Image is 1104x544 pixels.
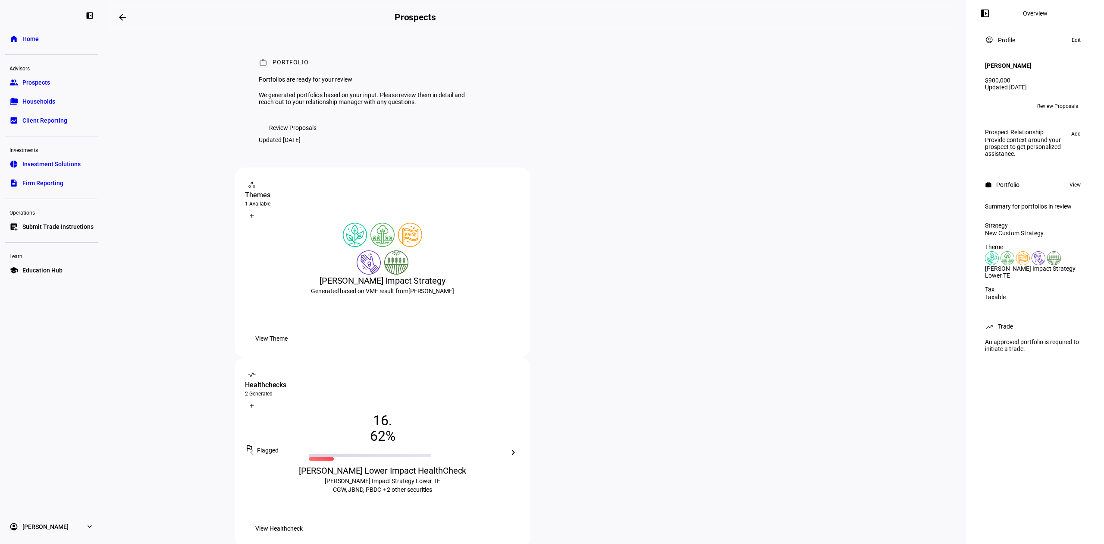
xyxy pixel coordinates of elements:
a: descriptionFirm Reporting [5,174,98,192]
mat-icon: trending_up [985,322,994,331]
div: Updated [DATE] [259,136,301,143]
span: . [389,413,392,428]
span: Add [1071,129,1081,139]
div: Portfolios are ready for your review [259,76,471,83]
div: Portfolio [996,181,1019,188]
div: Operations [5,206,98,218]
div: Advisors [5,62,98,74]
div: Profile [998,37,1015,44]
span: [PERSON_NAME] [408,288,454,294]
img: climateChange.colored.svg [985,251,999,265]
div: Summary for portfolios in review [985,203,1085,210]
mat-icon: work [985,181,992,188]
div: [PERSON_NAME] Impact Strategy [245,275,520,287]
eth-mat-symbol: left_panel_close [85,11,94,20]
div: Tax [985,286,1085,293]
a: groupProspects [5,74,98,91]
div: Strategy [985,222,1085,229]
img: lgbtqJustice.colored.svg [398,223,422,247]
eth-mat-symbol: description [9,179,18,187]
div: Investments [5,143,98,155]
div: Portfolio [273,59,309,67]
img: climateChange.colored.svg [343,223,367,247]
span: Submit Trade Instructions [22,222,94,231]
h4: [PERSON_NAME] [985,62,1032,69]
mat-icon: chevron_right [508,447,518,458]
eth-mat-symbol: expand_more [85,522,94,531]
div: [PERSON_NAME] Lower Impact HealthCheck [245,465,520,477]
span: Firm Reporting [22,179,63,187]
div: Generated based on VME result from [245,287,520,295]
span: Education Hub [22,266,63,275]
img: sustainableAgriculture.colored.svg [384,250,408,275]
div: Learn [5,250,98,262]
button: Review Proposals [259,119,327,136]
div: $900,000 [985,77,1085,84]
button: View [1065,180,1085,190]
div: New Custom Strategy [985,230,1085,237]
a: folder_copyHouseholds [5,93,98,110]
span: [PERSON_NAME] [22,522,69,531]
mat-icon: vital_signs [248,370,256,379]
a: homeHome [5,30,98,47]
mat-icon: workspaces [248,180,256,189]
span: View Healthcheck [255,520,303,537]
a: bid_landscapeClient Reporting [5,112,98,129]
eth-panel-overview-card-header: Trade [985,321,1085,332]
eth-panel-overview-card-header: Portfolio [985,180,1085,190]
div: Updated [DATE] [985,84,1085,91]
mat-icon: outlined_flag [245,444,254,452]
button: View Healthcheck [245,520,313,537]
span: Client Reporting [22,116,67,125]
eth-panel-overview-card-header: Profile [985,35,1085,45]
img: sustainableAgriculture.colored.svg [1047,251,1061,265]
div: [PERSON_NAME] Impact Strategy Lower TE [266,477,499,485]
span: JR [989,103,995,109]
img: poverty.colored.svg [1032,251,1045,265]
eth-mat-symbol: bid_landscape [9,116,18,125]
span: View [1069,180,1081,190]
eth-mat-symbol: folder_copy [9,97,18,106]
mat-icon: left_panel_open [980,8,990,19]
eth-mat-symbol: group [9,78,18,87]
span: View Theme [255,330,288,347]
div: Trade [998,323,1013,330]
span: Flagged [257,447,279,454]
eth-mat-symbol: list_alt_add [9,222,18,231]
eth-mat-symbol: pie_chart [9,160,18,168]
span: Households [22,97,55,106]
h2: Prospects [395,12,436,22]
button: View Theme [245,330,298,347]
div: Themes [245,190,520,200]
mat-icon: account_circle [985,35,994,44]
span: Investment Solutions [22,160,81,168]
div: [PERSON_NAME] Impact Strategy Lower TE [985,265,1085,279]
span: Prospects [22,78,50,87]
span: Home [22,35,39,43]
div: 2 Generated [245,390,520,397]
eth-mat-symbol: account_circle [9,522,18,531]
div: Taxable [985,294,1085,300]
img: lgbtqJustice.colored.svg [1016,251,1030,265]
button: Add [1067,129,1085,139]
button: Edit [1067,35,1085,45]
button: Review Proposals [1030,99,1085,113]
img: poverty.colored.svg [357,250,381,275]
div: Theme [985,244,1085,250]
eth-mat-symbol: home [9,35,18,43]
span: 62 [370,428,386,444]
span: 16 [373,413,389,428]
img: deforestation.colored.svg [370,223,395,247]
span: Edit [1072,35,1081,45]
span: Review Proposals [269,119,317,136]
div: We generated portfolios based on your input. Please review them in detail and reach out to your r... [259,92,471,105]
img: deforestation.colored.svg [1000,251,1014,265]
eth-mat-symbol: school [9,266,18,275]
div: Provide context around your prospect to get personalized assistance. [985,136,1067,157]
div: Overview [1023,10,1048,17]
div: Healthchecks [245,380,520,390]
div: 1 Available [245,200,520,207]
div: An approved portfolio is required to initiate a trade. [980,335,1090,356]
div: CGW, JBND, PBDC + 2 other securities [245,477,520,494]
div: Prospect Relationship [985,129,1067,136]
